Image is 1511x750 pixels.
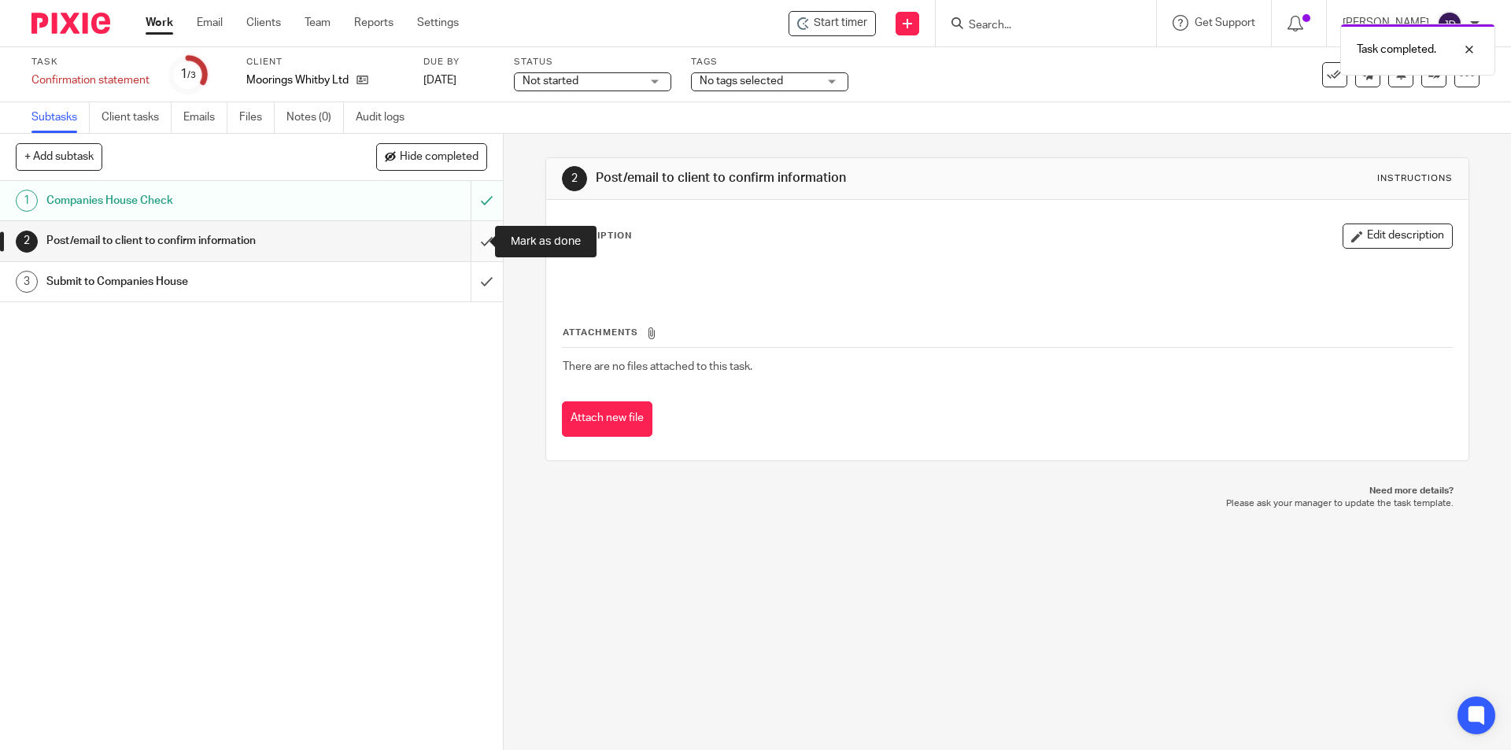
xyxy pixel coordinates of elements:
[46,270,319,294] h1: Submit to Companies House
[563,361,752,372] span: There are no files attached to this task.
[246,56,404,68] label: Client
[789,11,876,36] div: Moorings Whitby Ltd - Confirmation statement
[354,15,393,31] a: Reports
[1343,224,1453,249] button: Edit description
[246,15,281,31] a: Clients
[400,151,478,164] span: Hide completed
[561,485,1453,497] p: Need more details?
[562,230,632,242] p: Description
[596,170,1041,187] h1: Post/email to client to confirm information
[31,72,150,88] div: Confirmation statement
[183,102,227,133] a: Emails
[31,13,110,34] img: Pixie
[46,229,319,253] h1: Post/email to client to confirm information
[31,56,150,68] label: Task
[246,72,349,88] p: Moorings Whitby Ltd
[146,15,173,31] a: Work
[423,75,456,86] span: [DATE]
[417,15,459,31] a: Settings
[563,328,638,337] span: Attachments
[16,143,102,170] button: + Add subtask
[514,56,671,68] label: Status
[286,102,344,133] a: Notes (0)
[31,102,90,133] a: Subtasks
[1357,42,1436,57] p: Task completed.
[46,189,319,212] h1: Companies House Check
[562,166,587,191] div: 2
[16,231,38,253] div: 2
[376,143,487,170] button: Hide completed
[691,56,848,68] label: Tags
[16,190,38,212] div: 1
[423,56,494,68] label: Due by
[1437,11,1462,36] img: svg%3E
[197,15,223,31] a: Email
[561,497,1453,510] p: Please ask your manager to update the task template.
[356,102,416,133] a: Audit logs
[523,76,578,87] span: Not started
[700,76,783,87] span: No tags selected
[305,15,331,31] a: Team
[239,102,275,133] a: Files
[102,102,172,133] a: Client tasks
[180,65,196,83] div: 1
[187,71,196,79] small: /3
[16,271,38,293] div: 3
[562,401,652,437] button: Attach new file
[1377,172,1453,185] div: Instructions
